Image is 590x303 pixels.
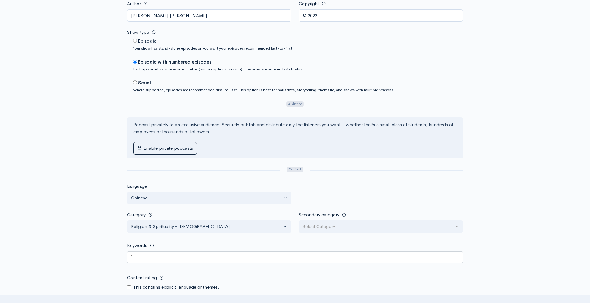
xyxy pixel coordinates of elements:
button: Chinese [127,192,291,204]
label: Show type [127,29,149,36]
button: Enable private podcasts [133,142,197,155]
span: Audience [286,101,304,107]
span: Content [287,167,303,172]
small: Your show has stand-alone episodes or you want your episodes recommended last-to-first. [133,46,293,51]
input: Topic A, Topic B, Topic C [131,254,132,261]
label: Author [127,0,141,7]
label: Category [127,211,146,218]
button: Select Category [299,220,463,233]
label: Content rating [127,272,157,284]
label: Secondary category [299,211,339,218]
input: © [299,9,463,22]
strong: Episodic with numbered episodes [138,59,211,65]
strong: Serial [138,80,151,86]
label: Keywords [127,239,147,252]
label: Language [127,183,147,190]
button: Religion & Spirituality • Christianity [127,220,291,233]
small: Where supported, episodes are recommended first-to-last. This option is best for narratives, stor... [133,87,394,92]
div: Religion & Spirituality • [DEMOGRAPHIC_DATA] [131,223,282,230]
div: Chinese [131,195,282,201]
div: Podcast privately to an exclusive audience. Securely publish and distribute only the listeners yo... [127,117,463,158]
small: Each episode has an episode number (and an optional season). Episodes are ordered last-to-first. [133,67,305,72]
label: This contains explicit language or themes. [133,284,219,291]
label: Copyright [299,0,319,7]
input: Turtle podcast productions [127,9,291,22]
strong: Episodic [138,38,157,44]
div: Select Category [303,223,454,230]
